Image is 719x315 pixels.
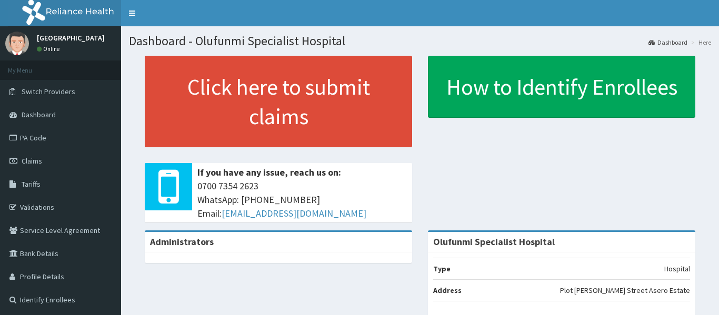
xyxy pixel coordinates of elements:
b: Type [433,264,451,273]
p: Plot [PERSON_NAME] Street Asero Estate [560,285,690,296]
span: Claims [22,156,42,166]
b: Address [433,286,462,295]
a: [EMAIL_ADDRESS][DOMAIN_NAME] [222,207,366,219]
a: Dashboard [648,38,687,47]
span: Dashboard [22,110,56,119]
b: Administrators [150,236,214,248]
span: 0700 7354 2623 WhatsApp: [PHONE_NUMBER] Email: [197,179,407,220]
p: [GEOGRAPHIC_DATA] [37,34,105,42]
li: Here [688,38,711,47]
p: Hospital [664,263,690,274]
span: Switch Providers [22,87,75,96]
strong: Olufunmi Specialist Hospital [433,236,555,248]
a: Click here to submit claims [145,56,412,147]
img: User Image [5,32,29,55]
span: Tariffs [22,179,41,189]
a: Online [37,45,62,53]
h1: Dashboard - Olufunmi Specialist Hospital [129,34,711,48]
b: If you have any issue, reach us on: [197,166,341,178]
a: How to Identify Enrollees [428,56,695,118]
